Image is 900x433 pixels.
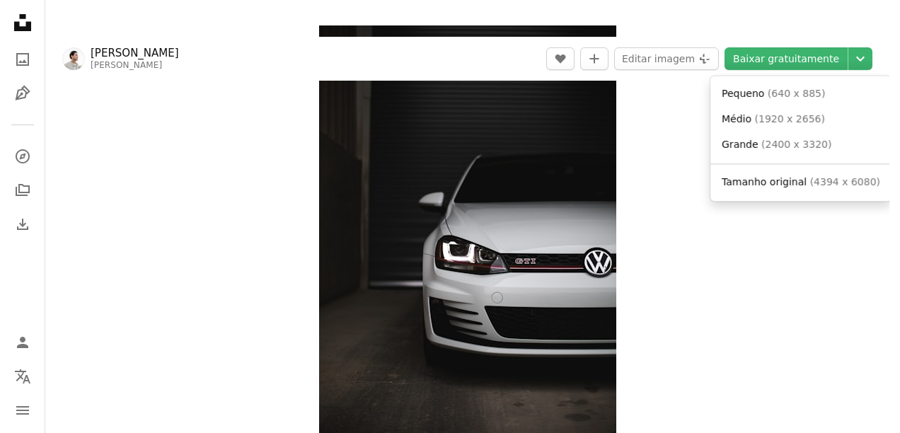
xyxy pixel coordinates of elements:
span: ( 640 x 885 ) [768,88,826,99]
span: Grande [722,139,758,150]
span: ( 4394 x 6080 ) [810,176,880,187]
span: ( 1920 x 2656 ) [755,113,825,125]
span: Pequeno [722,88,764,99]
span: Médio [722,113,751,125]
span: ( 2400 x 3320 ) [761,139,831,150]
span: Tamanho original [722,176,807,187]
button: Escolha o tamanho do download [848,47,872,70]
div: Escolha o tamanho do download [710,76,892,201]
